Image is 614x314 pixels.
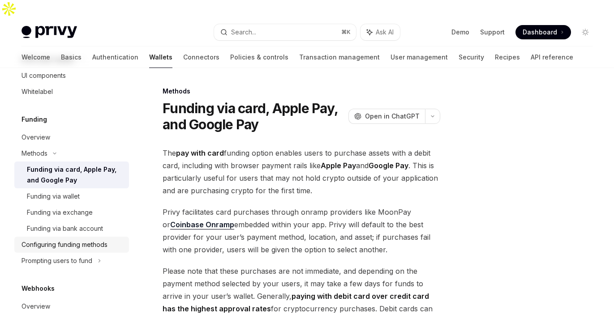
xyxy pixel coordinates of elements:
h1: Funding via card, Apple Pay, and Google Pay [163,100,345,132]
a: Policies & controls [230,47,288,68]
div: Funding via bank account [27,223,103,234]
a: Authentication [92,47,138,68]
a: Overview [14,129,129,145]
a: Dashboard [515,25,571,39]
strong: Apple Pay [321,161,356,170]
a: Support [480,28,505,37]
span: ⌘ K [341,29,351,36]
div: Search... [231,27,256,38]
a: Demo [451,28,469,37]
div: Funding via wallet [27,191,80,202]
a: Funding via card, Apple Pay, and Google Pay [14,161,129,188]
h5: Funding [21,114,47,125]
a: Configuring funding methods [14,237,129,253]
div: Prompting users to fund [21,255,92,266]
a: Wallets [149,47,172,68]
div: Configuring funding methods [21,239,107,250]
a: API reference [531,47,573,68]
a: Connectors [183,47,219,68]
a: User management [391,47,448,68]
a: Coinbase Onramp [170,220,234,229]
a: Recipes [495,47,520,68]
span: Open in ChatGPT [365,112,420,121]
a: Security [459,47,484,68]
button: Search...⌘K [214,24,356,40]
a: Transaction management [299,47,380,68]
button: Open in ChatGPT [348,109,425,124]
a: Basics [61,47,82,68]
strong: Google Pay [369,161,408,170]
div: Whitelabel [21,86,53,97]
div: Overview [21,132,50,143]
span: Privy facilitates card purchases through onramp providers like MoonPay or embedded within your ap... [163,206,440,256]
h5: Webhooks [21,283,55,294]
div: Funding via exchange [27,207,93,218]
div: Overview [21,301,50,312]
a: UI components [14,68,129,84]
div: Methods [163,87,440,96]
button: Toggle dark mode [578,25,593,39]
img: light logo [21,26,77,38]
span: Dashboard [523,28,557,37]
div: UI components [21,70,66,81]
strong: pay with card [176,149,224,157]
a: Funding via bank account [14,221,129,237]
div: Funding via card, Apple Pay, and Google Pay [27,164,124,186]
a: Welcome [21,47,50,68]
a: Whitelabel [14,84,129,100]
a: Funding via wallet [14,188,129,204]
a: Funding via exchange [14,204,129,221]
span: The funding option enables users to purchase assets with a debit card, including with browser pay... [163,147,440,197]
span: Ask AI [376,28,394,37]
div: Methods [21,148,47,159]
button: Ask AI [361,24,400,40]
strong: paying with debit card over credit card has the highest approval rates [163,292,429,313]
